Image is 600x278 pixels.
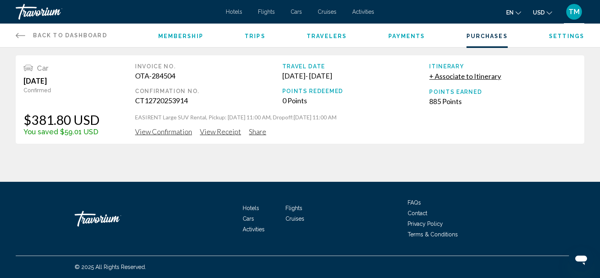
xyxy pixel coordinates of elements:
[408,199,421,206] a: FAQs
[282,71,430,80] div: [DATE] - [DATE]
[75,264,146,270] span: © 2025 All Rights Reserved.
[24,77,100,85] div: [DATE]
[249,127,266,136] span: Share
[285,205,302,211] a: Flights
[282,63,430,69] div: Travel Date
[506,7,521,18] button: Change language
[24,128,100,136] div: You saved $59.01 USD
[429,72,501,80] span: + Associate to Itinerary
[564,4,584,20] button: User Menu
[318,9,337,15] a: Cruises
[408,231,458,238] a: Terms & Conditions
[307,33,347,39] a: Travelers
[135,127,192,136] span: View Confirmation
[37,64,49,72] span: Car
[135,88,282,94] div: Confirmation No.
[243,205,259,211] a: Hotels
[282,96,430,105] div: 0 Points
[533,9,545,16] span: USD
[352,9,374,15] a: Activities
[158,33,203,39] a: Membership
[466,33,508,39] a: Purchases
[533,7,552,18] button: Change currency
[243,216,254,222] a: Cars
[75,207,153,230] a: Travorium
[388,33,425,39] a: Payments
[135,63,282,69] div: Invoice No.
[569,8,580,16] span: TM
[408,210,427,216] a: Contact
[408,221,443,227] a: Privacy Policy
[24,112,100,128] div: $381.80 USD
[135,113,576,121] p: EASIRENT Large SUV Rental, Pickup: [DATE] 11:00 AM, Dropoff:[DATE] 11:00 AM
[429,89,576,95] div: Points Earned
[16,4,218,20] a: Travorium
[24,87,100,93] div: Confirmed
[282,88,430,94] div: Points Redeemed
[569,247,594,272] iframe: Button to launch messaging window
[549,33,584,39] a: Settings
[291,9,302,15] a: Cars
[16,24,107,47] a: Back to Dashboard
[285,216,304,222] a: Cruises
[429,63,576,69] div: Itinerary
[258,9,275,15] a: Flights
[200,127,241,136] span: View Receipt
[429,97,576,106] div: 885 Points
[245,33,265,39] a: Trips
[135,96,282,105] div: CT12720253914
[506,9,514,16] span: en
[243,226,265,232] a: Activities
[226,9,242,15] a: Hotels
[135,71,282,80] div: OTA-284504
[429,71,501,81] button: + Associate to Itinerary
[33,32,107,38] span: Back to Dashboard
